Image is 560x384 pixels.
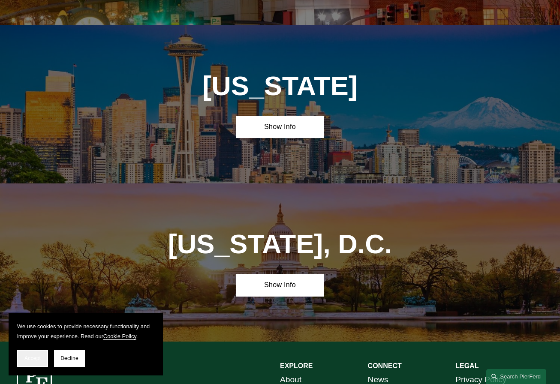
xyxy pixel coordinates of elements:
span: Decline [60,355,78,361]
h1: [US_STATE], D.C. [148,228,412,259]
p: We use cookies to provide necessary functionality and improve your experience. Read our . [17,321,154,341]
h1: [US_STATE] [192,70,367,101]
a: Search this site [486,369,546,384]
button: Accept [17,350,48,367]
span: Accept [24,355,41,361]
strong: LEGAL [455,362,479,369]
section: Cookie banner [9,313,163,375]
strong: EXPLORE [280,362,313,369]
a: Cookie Policy [103,333,136,339]
a: Show Info [236,274,324,297]
button: Decline [54,350,85,367]
a: Show Info [236,116,324,138]
strong: CONNECT [368,362,402,369]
